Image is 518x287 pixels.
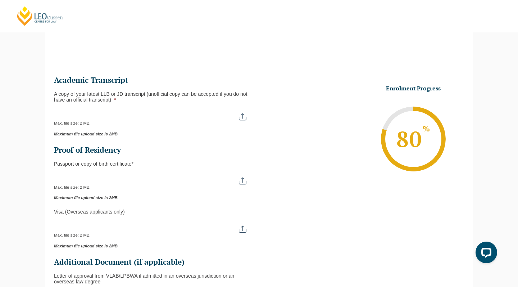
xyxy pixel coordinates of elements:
h2: Academic Transcript [54,75,253,85]
h2: Proof of Residency [54,145,253,155]
div: Letter of approval from VLAB/LPBWA if admitted in an overseas jurisdiction or an overseas law degree [54,273,253,284]
label: A copy of your latest LLB or JD transcript (unofficial copy can be accepted if you do not have an... [54,91,253,103]
span: Max. file size: 2 MB. [54,179,96,189]
span: 80 [395,125,431,153]
h3: Enrolment Progress [368,85,458,92]
span: Maximum file upload size is 2MB [54,244,247,248]
sup: % [422,126,431,133]
span: Maximum file upload size is 2MB [54,196,247,200]
div: Passport or copy of birth certificate* [54,161,253,167]
span: Max. file size: 2 MB. [54,227,96,237]
iframe: LiveChat chat widget [470,239,500,269]
span: Maximum file upload size is 2MB [54,132,247,136]
h2: Additional Document (if applicable) [54,257,253,267]
a: [PERSON_NAME] Centre for Law [16,6,64,26]
div: Visa (Overseas applicants only) [54,209,253,215]
span: Max. file size: 2 MB. [54,115,96,125]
